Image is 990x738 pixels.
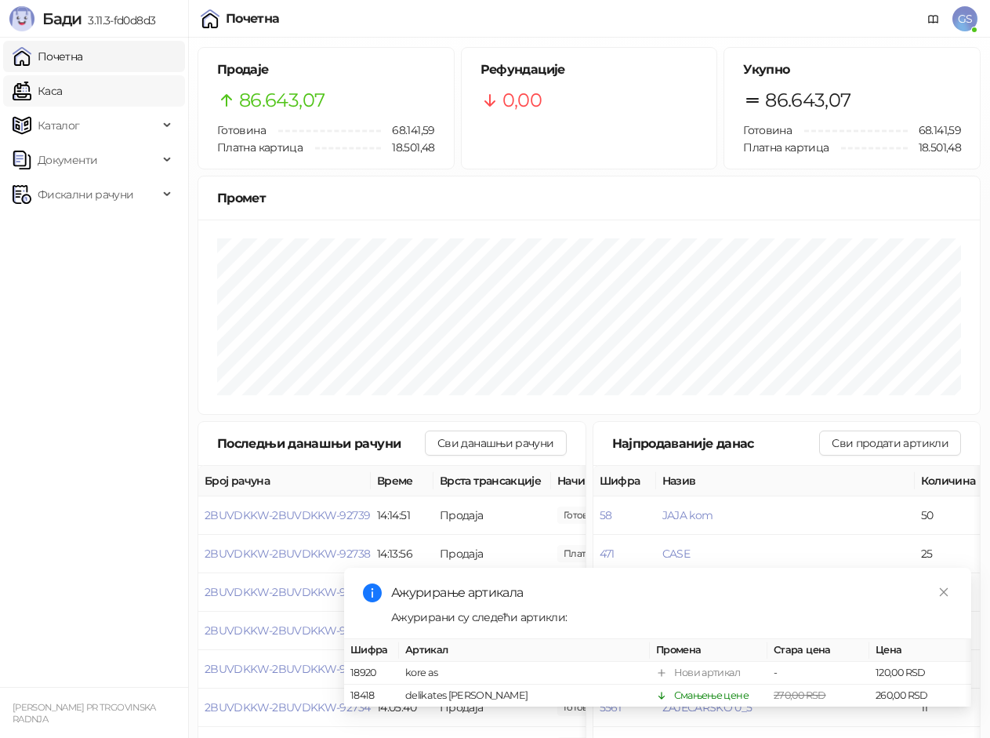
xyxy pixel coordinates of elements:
td: 25 [915,535,985,573]
span: 116,00 [557,507,611,524]
span: 270,00 RSD [774,689,826,701]
th: Стара цена [767,639,869,662]
span: GS [952,6,977,31]
button: 471 [600,547,615,561]
span: Платна картица [217,140,303,155]
button: 2BUVDKKW-2BUVDKKW-92739 [205,508,370,522]
button: Сви данашњи рачуни [425,431,566,456]
button: 2BUVDKKW-2BUVDKKW-92737 [205,585,369,599]
img: Logo [9,6,34,31]
span: Платна картица [743,140,829,155]
button: CASE [662,547,690,561]
a: Документација [921,6,946,31]
th: Број рачуна [198,466,371,496]
td: 14:14:51 [371,496,433,535]
td: kore as [399,662,650,685]
th: Количина [915,466,985,496]
td: Продаја [433,535,551,573]
button: 2BUVDKKW-2BUVDKKW-92734 [205,700,370,714]
span: 68.141,59 [381,122,434,139]
button: JAJA kom [662,508,713,522]
span: Готовина [217,123,266,137]
span: 86.643,07 [239,85,325,115]
div: Почетна [226,13,280,25]
h5: Рефундације [480,60,698,79]
button: 2BUVDKKW-2BUVDKKW-92736 [205,623,370,638]
td: 50 [915,496,985,535]
td: 18920 [344,662,399,685]
div: Ажурирани су следећи артикли: [391,609,952,626]
span: 0,00 [502,85,542,115]
button: 2BUVDKKW-2BUVDKKW-92738 [205,547,370,561]
span: Документи [38,144,97,176]
span: Бади [42,9,82,28]
th: Артикал [399,639,650,662]
span: 86.643,07 [765,85,850,115]
th: Време [371,466,433,496]
button: 2BUVDKKW-2BUVDKKW-92735 [205,662,369,676]
div: Смањење цене [674,688,749,703]
td: 14:13:56 [371,535,433,573]
span: 18.501,48 [908,139,961,156]
div: Нови артикал [674,665,740,681]
span: 3.11.3-fd0d8d3 [82,13,155,27]
td: Продаја [433,496,551,535]
th: Назив [656,466,915,496]
span: 18.501,48 [381,139,434,156]
th: Врста трансакције [433,466,551,496]
td: delikates [PERSON_NAME] [399,685,650,707]
span: close [938,587,949,598]
th: Промена [650,639,767,662]
a: Close [935,583,952,601]
a: Почетна [13,41,83,72]
div: Последњи данашњи рачуни [217,434,425,453]
span: info-circle [363,583,382,602]
a: Каса [13,75,62,107]
div: Промет [217,188,961,208]
td: - [767,662,869,685]
span: 3.266,00 [557,545,641,562]
td: 260,00 RSD [869,685,971,707]
div: Ажурирање артикала [391,583,952,602]
span: 68.141,59 [908,122,961,139]
span: Готовина [743,123,792,137]
th: Цена [869,639,971,662]
span: Каталог [38,110,80,141]
th: Начини плаћања [551,466,708,496]
td: 120,00 RSD [869,662,971,685]
th: Шифра [593,466,656,496]
th: Шифра [344,639,399,662]
button: 58 [600,508,612,522]
td: 18418 [344,685,399,707]
h5: Укупно [743,60,961,79]
h5: Продаје [217,60,435,79]
button: Сви продати артикли [819,431,961,456]
small: [PERSON_NAME] PR TRGOVINSKA RADNJA [13,702,156,725]
div: Најпродаваније данас [612,434,820,453]
span: Фискални рачуни [38,179,133,210]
